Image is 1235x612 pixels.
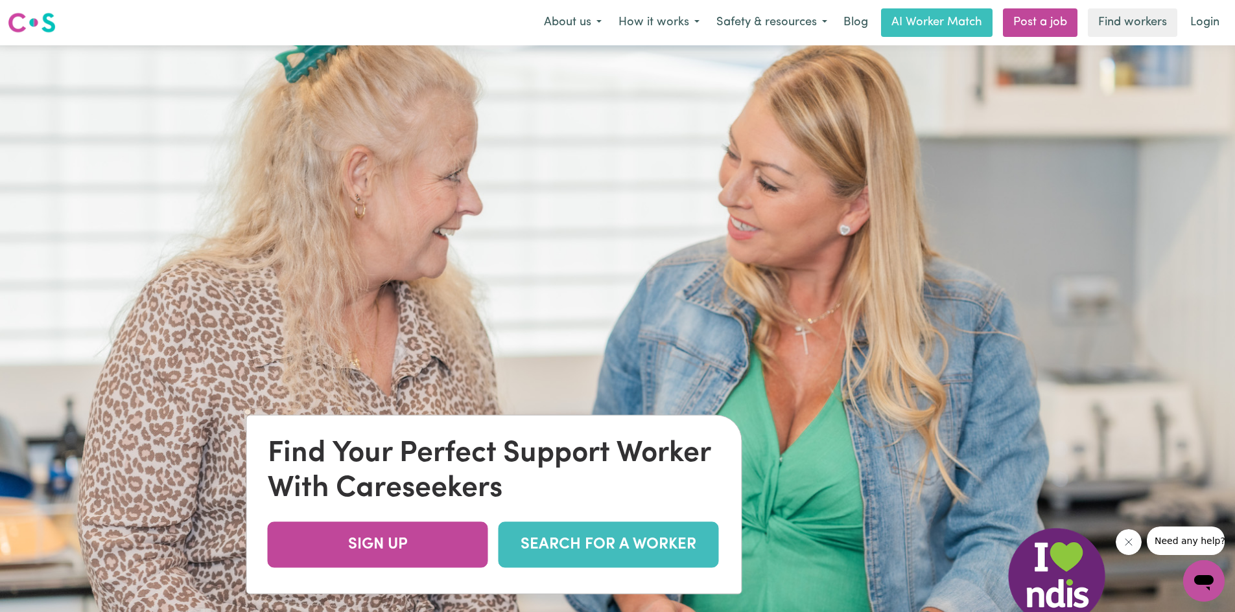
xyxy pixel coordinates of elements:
[8,8,56,38] a: Careseekers logo
[1183,560,1225,602] iframe: Button to launch messaging window
[881,8,993,37] a: AI Worker Match
[1147,527,1225,555] iframe: Message from company
[610,9,708,36] button: How it works
[1182,8,1227,37] a: Login
[8,9,78,19] span: Need any help?
[268,436,721,506] div: Find Your Perfect Support Worker With Careseekers
[8,11,56,34] img: Careseekers logo
[836,8,876,37] a: Blog
[708,9,836,36] button: Safety & resources
[1116,529,1142,555] iframe: Close message
[1003,8,1077,37] a: Post a job
[535,9,610,36] button: About us
[499,521,719,567] a: SEARCH FOR A WORKER
[268,521,488,567] a: SIGN UP
[1088,8,1177,37] a: Find workers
